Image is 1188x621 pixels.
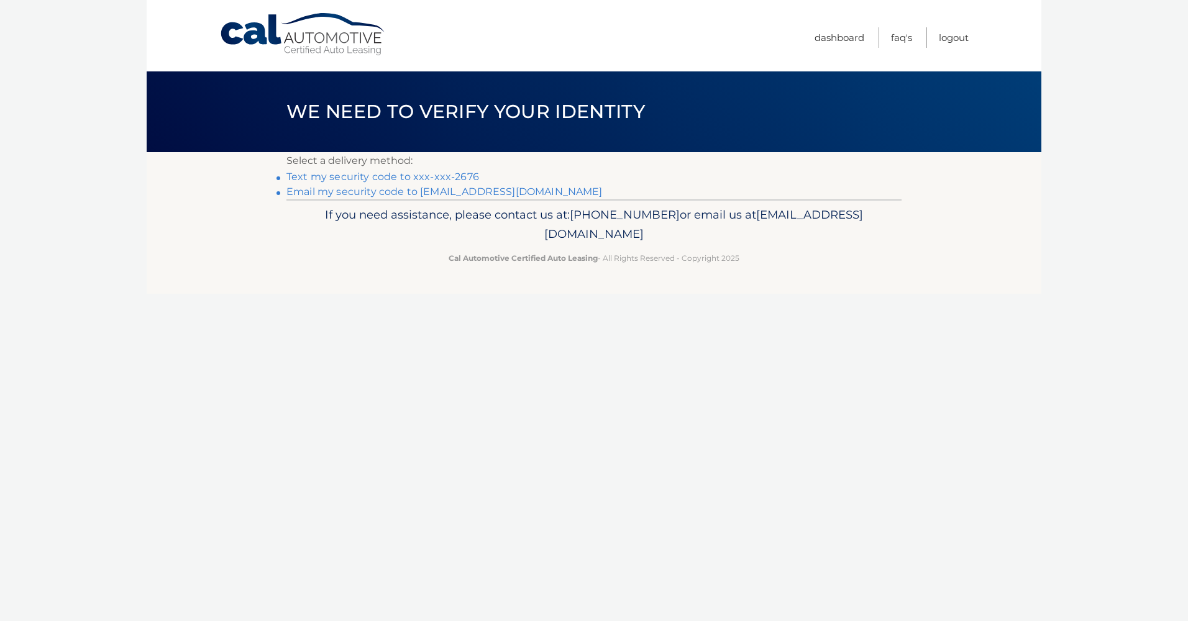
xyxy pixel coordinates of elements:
[815,27,864,48] a: Dashboard
[891,27,912,48] a: FAQ's
[570,207,680,222] span: [PHONE_NUMBER]
[286,186,603,197] a: Email my security code to [EMAIL_ADDRESS][DOMAIN_NAME]
[449,253,598,263] strong: Cal Automotive Certified Auto Leasing
[286,100,645,123] span: We need to verify your identity
[295,205,893,245] p: If you need assistance, please contact us at: or email us at
[286,171,479,183] a: Text my security code to xxx-xxx-2676
[939,27,969,48] a: Logout
[295,252,893,265] p: - All Rights Reserved - Copyright 2025
[219,12,387,57] a: Cal Automotive
[286,152,902,170] p: Select a delivery method:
